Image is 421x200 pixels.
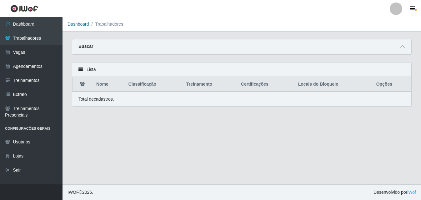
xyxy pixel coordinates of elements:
th: Certificações [237,77,294,92]
span: IWOF [68,190,79,195]
p: Total de cadastros. [78,96,114,102]
th: Classificação [125,77,183,92]
th: Nome [93,77,125,92]
strong: Buscar [78,44,93,49]
span: © 2025 . [68,189,93,196]
span: Desenvolvido por [373,189,416,196]
a: iWof [407,190,416,195]
th: Treinamento [183,77,237,92]
a: Dashboard [68,22,89,27]
li: Trabalhadores [89,21,123,27]
div: Lista [72,62,411,77]
img: CoreUI Logo [10,5,38,12]
th: Locais do Bloqueio [294,77,373,92]
th: Opções [373,77,411,92]
nav: breadcrumb [63,17,421,32]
